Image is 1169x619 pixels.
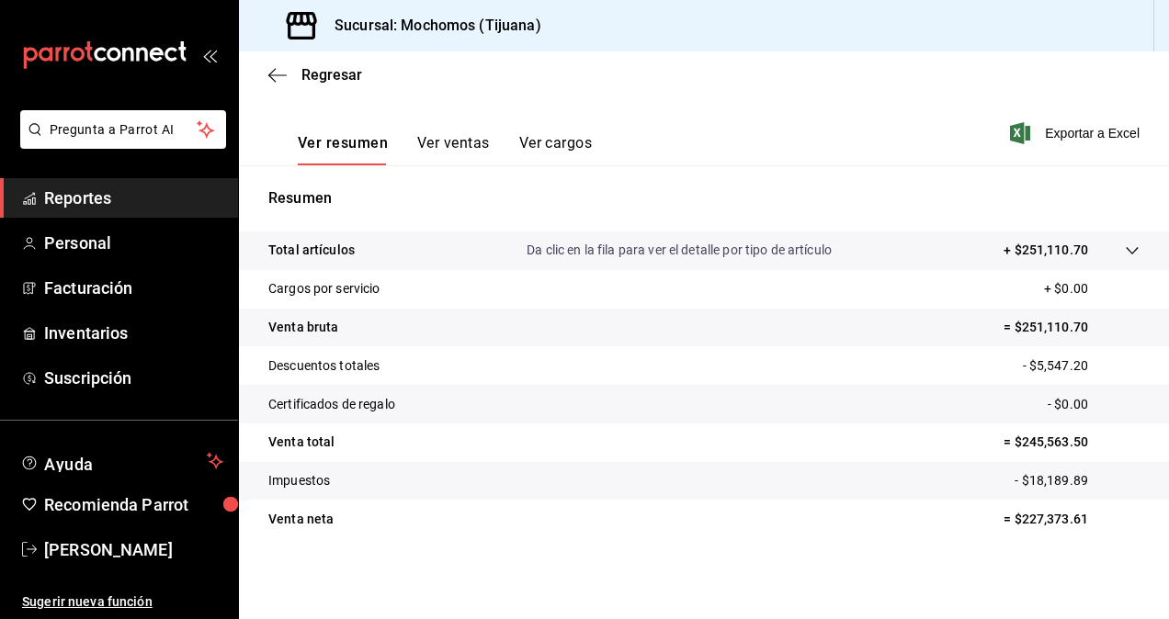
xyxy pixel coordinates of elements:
button: Ver resumen [298,134,388,165]
p: Venta bruta [268,318,338,337]
p: + $251,110.70 [1004,241,1088,260]
p: = $245,563.50 [1004,433,1140,452]
button: open_drawer_menu [202,48,217,62]
p: - $5,547.20 [1023,356,1140,376]
span: Facturación [44,276,223,300]
button: Pregunta a Parrot AI [20,110,226,149]
p: - $18,189.89 [1015,471,1140,490]
p: Descuentos totales [268,356,380,376]
button: Ver ventas [417,134,490,165]
span: [PERSON_NAME] [44,537,223,562]
span: Reportes [44,186,223,210]
span: Ayuda [44,450,199,472]
p: Impuestos [268,471,330,490]
button: Ver cargos [519,134,593,165]
a: Pregunta a Parrot AI [13,133,226,152]
span: Sugerir nueva función [22,592,223,612]
h3: Sucursal: Mochomos (Tijuana) [320,15,541,37]
span: Personal [44,231,223,255]
span: Regresar [301,66,362,84]
p: Da clic en la fila para ver el detalle por tipo de artículo [527,241,832,260]
span: Suscripción [44,366,223,390]
button: Exportar a Excel [1014,122,1140,144]
p: Venta neta [268,510,334,529]
span: Inventarios [44,321,223,345]
button: Regresar [268,66,362,84]
p: = $251,110.70 [1004,318,1140,337]
div: navigation tabs [298,134,592,165]
span: Pregunta a Parrot AI [50,120,198,140]
p: = $227,373.61 [1004,510,1140,529]
p: Certificados de regalo [268,395,395,414]
p: Cargos por servicio [268,279,380,298]
p: Venta total [268,433,335,452]
p: Total artículos [268,241,355,260]
p: Resumen [268,187,1140,209]
span: Recomienda Parrot [44,492,223,517]
p: + $0.00 [1044,279,1140,298]
p: - $0.00 [1048,395,1140,414]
